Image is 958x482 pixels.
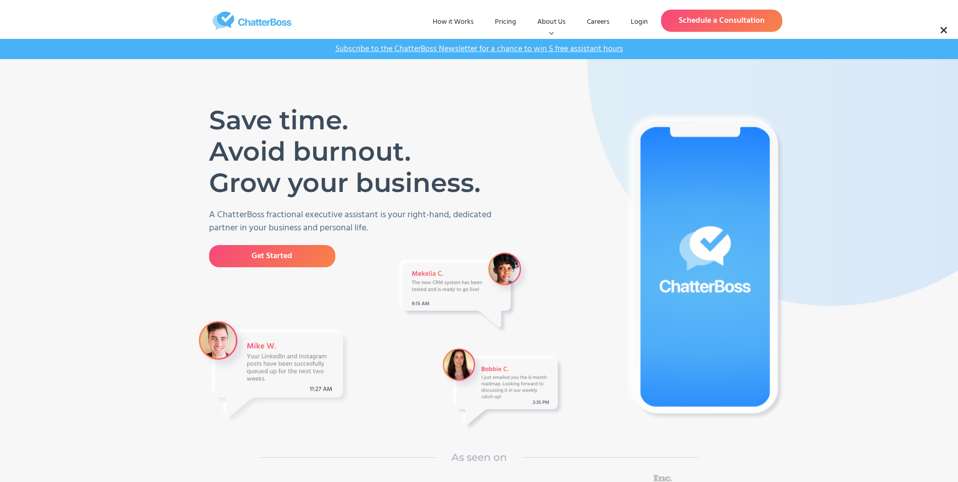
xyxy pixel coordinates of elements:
[330,44,628,54] a: Subscribe to the ChatterBoss Newsletter for a chance to win 5 free assistant hours
[209,245,335,267] a: Get Started
[487,13,524,31] a: Pricing
[425,13,482,31] a: How it Works
[529,13,574,31] div: About Us
[623,13,656,31] a: Login
[176,12,328,30] a: home
[661,10,782,32] a: Schedule a Consultation
[439,345,565,432] img: A Message from a VA Bobbie
[209,209,505,235] p: A ChatterBoss fractional executive assistant is your right-hand, dedicated partner in your busine...
[579,13,618,31] a: Careers
[209,105,489,199] h1: Save time. Avoid burnout. Grow your business.
[537,17,566,27] div: About Us
[394,249,533,335] img: A Message from VA Mekelia
[196,319,350,424] img: A message from VA Mike
[451,450,507,465] h1: As seen on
